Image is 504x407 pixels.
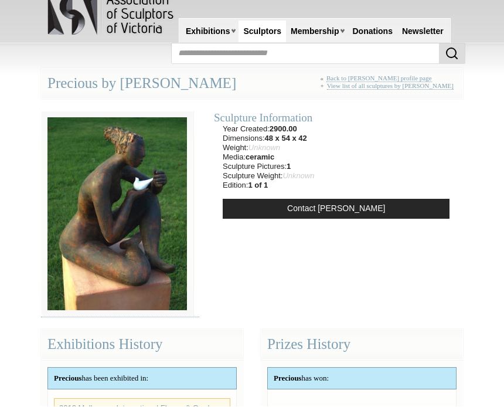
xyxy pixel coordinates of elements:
[274,374,301,383] strong: Precious
[327,83,454,90] a: View list of all sculptures by [PERSON_NAME]
[41,111,193,317] img: precious_01__medium.jpg
[48,368,236,389] div: has been exhibited in:
[239,21,286,43] a: Sculptors
[397,21,448,43] a: Newsletter
[181,21,234,43] a: Exhibitions
[223,181,315,191] li: Edition:
[287,162,291,171] strong: 1
[223,199,449,219] a: Contact [PERSON_NAME]
[246,153,274,162] strong: ceramic
[223,125,315,134] li: Year Created:
[214,111,458,125] div: Sculpture Information
[321,75,457,96] div: « +
[223,153,315,162] li: Media:
[326,75,432,83] a: Back to [PERSON_NAME] profile page
[223,172,315,181] li: Sculpture Weight:
[41,330,243,361] div: Exhibitions History
[223,162,315,172] li: Sculpture Pictures:
[270,125,297,134] strong: 2900.00
[223,134,315,144] li: Dimensions:
[223,144,315,153] li: Weight:
[348,21,397,43] a: Donations
[286,21,343,43] a: Membership
[41,69,463,100] div: Precious by [PERSON_NAME]
[265,134,307,143] strong: 48 x 54 x 42
[282,172,314,181] span: Unknown
[261,330,463,361] div: Prizes History
[248,181,268,190] strong: 1 of 1
[54,374,81,383] strong: Precious
[268,368,456,389] div: has won:
[248,144,280,152] span: Unknown
[445,47,459,61] img: Search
